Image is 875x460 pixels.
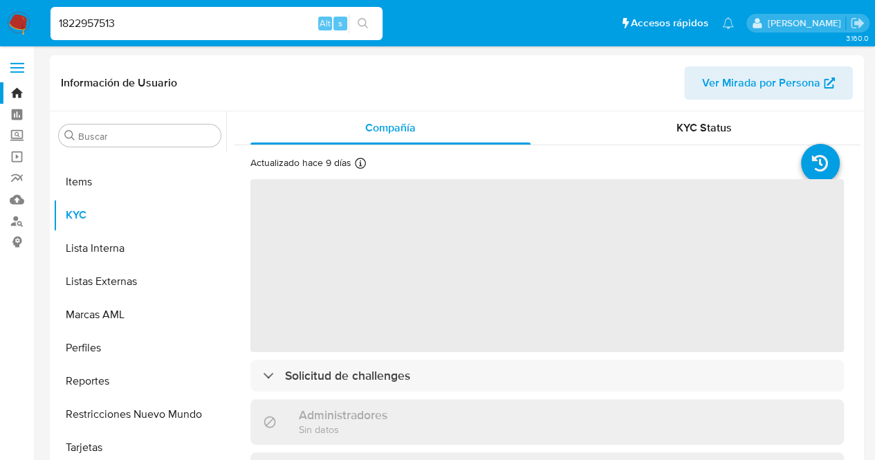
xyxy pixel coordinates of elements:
[299,423,387,436] p: Sin datos
[53,265,226,298] button: Listas Externas
[250,399,844,444] div: AdministradoresSin datos
[53,232,226,265] button: Lista Interna
[299,407,387,423] h3: Administradores
[338,17,342,30] span: s
[320,17,331,30] span: Alt
[53,298,226,331] button: Marcas AML
[53,331,226,365] button: Perfiles
[722,17,734,29] a: Notificaciones
[702,66,820,100] span: Ver Mirada por Persona
[250,360,844,392] div: Solicitud de challenges
[250,156,351,169] p: Actualizado hace 9 días
[631,16,708,30] span: Accesos rápidos
[365,120,416,136] span: Compañía
[676,120,732,136] span: KYC Status
[684,66,853,100] button: Ver Mirada por Persona
[850,16,865,30] a: Salir
[78,130,215,142] input: Buscar
[50,15,383,33] input: Buscar usuario o caso...
[767,17,845,30] p: agostina.bazzano@mercadolibre.com
[61,76,177,90] h1: Información de Usuario
[285,368,410,383] h3: Solicitud de challenges
[64,130,75,141] button: Buscar
[250,179,844,352] span: ‌
[53,398,226,431] button: Restricciones Nuevo Mundo
[53,365,226,398] button: Reportes
[349,14,377,33] button: search-icon
[53,199,226,232] button: KYC
[53,165,226,199] button: Items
